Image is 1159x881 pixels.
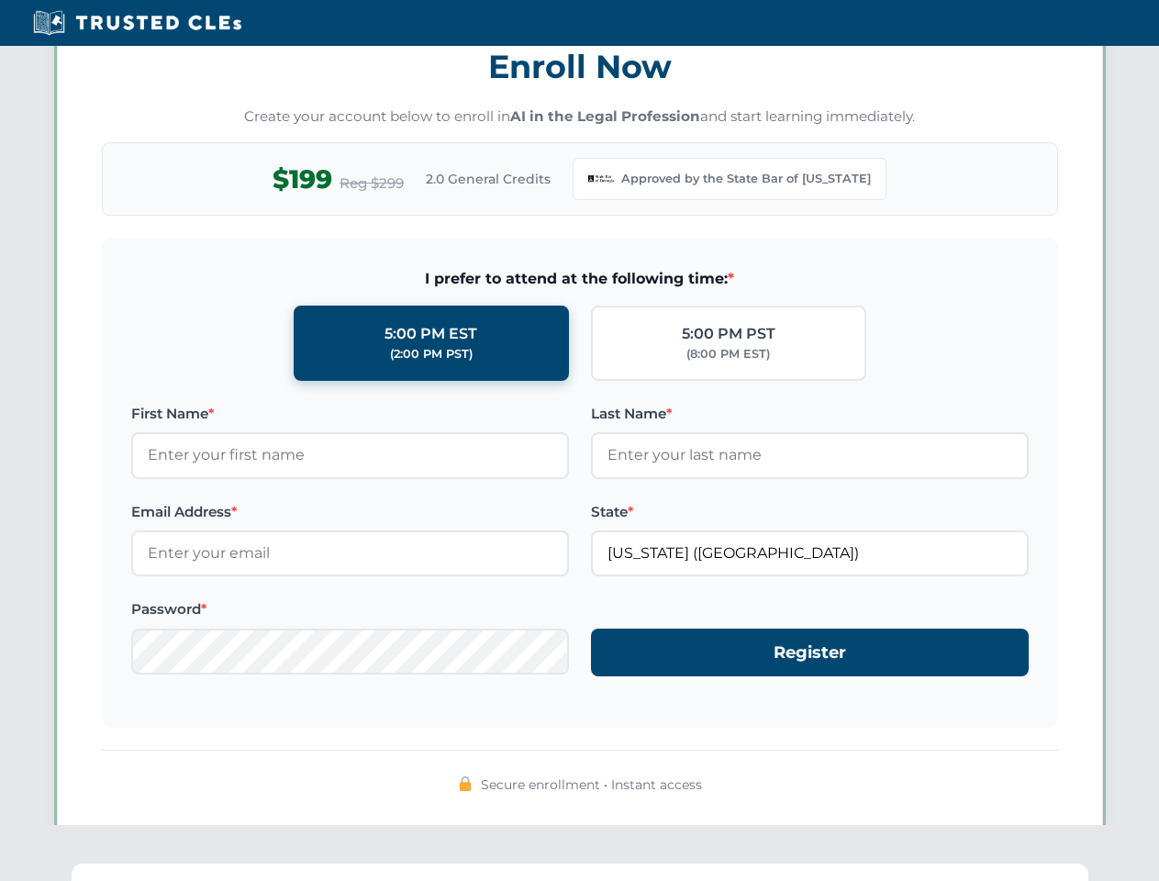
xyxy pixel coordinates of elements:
[340,173,404,195] span: Reg $299
[102,106,1058,128] p: Create your account below to enroll in and start learning immediately.
[686,345,770,363] div: (8:00 PM EST)
[131,530,569,576] input: Enter your email
[131,267,1029,291] span: I prefer to attend at the following time:
[426,169,551,189] span: 2.0 General Credits
[591,501,1029,523] label: State
[458,776,473,791] img: 🔒
[273,159,332,200] span: $199
[591,530,1029,576] input: Georgia (GA)
[588,166,614,192] img: Georgia Bar
[131,598,569,620] label: Password
[591,432,1029,478] input: Enter your last name
[131,432,569,478] input: Enter your first name
[131,501,569,523] label: Email Address
[131,403,569,425] label: First Name
[384,322,477,346] div: 5:00 PM EST
[591,403,1029,425] label: Last Name
[481,775,702,795] span: Secure enrollment • Instant access
[621,170,871,188] span: Approved by the State Bar of [US_STATE]
[102,38,1058,95] h3: Enroll Now
[390,345,473,363] div: (2:00 PM PST)
[510,107,700,125] strong: AI in the Legal Profession
[28,9,247,37] img: Trusted CLEs
[682,322,775,346] div: 5:00 PM PST
[591,629,1029,677] button: Register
